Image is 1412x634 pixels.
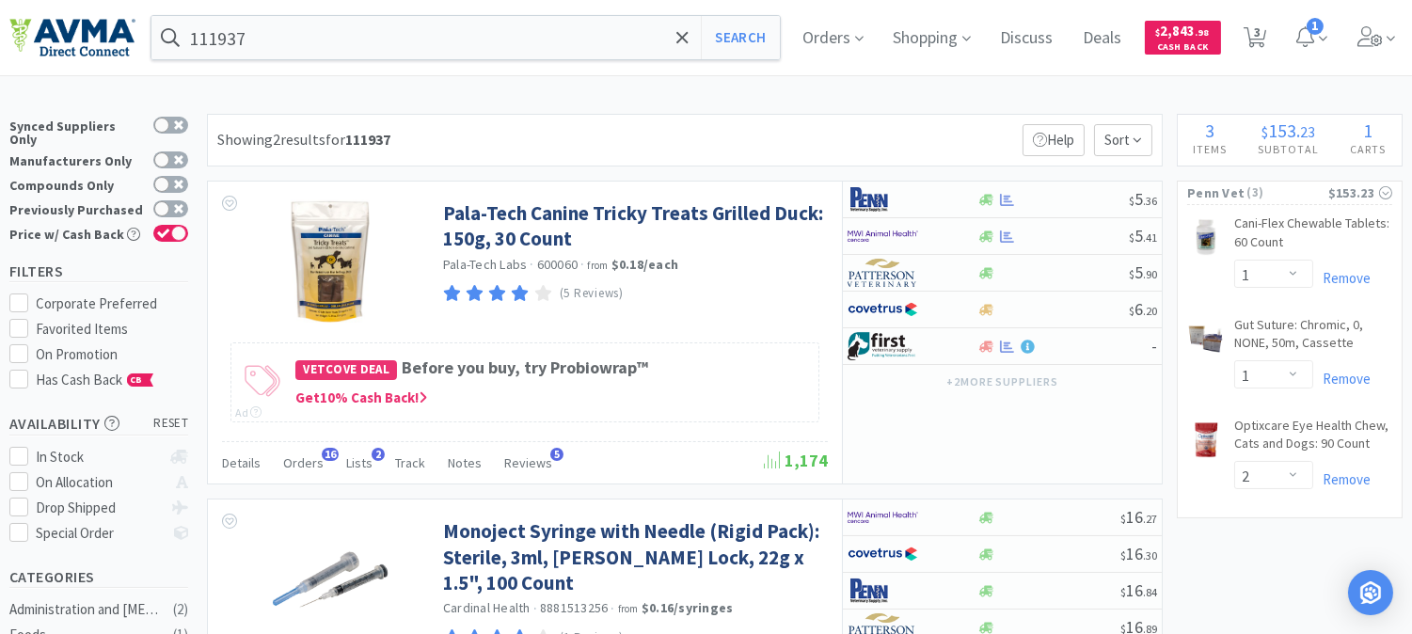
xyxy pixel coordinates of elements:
[1243,121,1335,140] div: .
[1076,30,1130,47] a: Deals
[295,355,809,382] h4: Before you buy, try Probiowrap™
[1143,585,1157,599] span: . 84
[291,200,369,323] img: c3d56e0b396b40769b14a960639df3b3_114913.jpeg
[1151,335,1157,357] span: -
[345,130,390,149] strong: 111937
[1234,417,1392,461] a: Optixcare Eye Health Chew, Cats and Dogs: 90 Count
[1120,543,1157,564] span: 16
[346,454,373,471] span: Lists
[235,404,262,421] div: Ad
[1143,512,1157,526] span: . 27
[448,454,482,471] span: Notes
[1269,119,1297,142] span: 153
[1335,140,1402,158] h4: Carts
[154,414,189,434] span: reset
[443,200,823,252] a: Pala-Tech Canine Tricky Treats Grilled Duck: 150g, 30 Count
[1328,182,1392,203] div: $153.23
[1156,22,1210,40] span: 2,843
[222,454,261,471] span: Details
[322,448,339,461] span: 16
[1143,194,1157,208] span: . 36
[1313,269,1371,287] a: Remove
[1129,230,1134,245] span: $
[611,600,615,617] span: ·
[1245,183,1327,202] span: ( 3 )
[295,388,427,406] span: Get 10 % Cash Back!
[1120,585,1126,599] span: $
[37,522,162,545] div: Special Order
[283,454,324,471] span: Orders
[1143,267,1157,281] span: . 90
[1143,548,1157,563] span: . 30
[9,225,144,241] div: Price w/ Cash Back
[1120,579,1157,601] span: 16
[540,599,609,616] span: 8881513256
[1187,420,1225,458] img: 675ecce21e7f41d581b3bfc764b9041b_800921.png
[642,599,734,616] strong: $0.16 / syringes
[1120,506,1157,528] span: 16
[1187,320,1225,357] img: edbcf457af9f47f2b44ed0e98d9de693_159140.png
[9,413,188,435] h5: Availability
[1301,122,1316,141] span: 23
[618,602,639,615] span: from
[1129,267,1134,281] span: $
[1307,18,1324,35] span: 1
[560,284,624,304] p: (5 Reviews)
[37,497,162,519] div: Drop Shipped
[588,259,609,272] span: from
[128,374,147,386] span: CB
[848,332,918,360] img: 67d67680309e4a0bb49a5ff0391dcc42_6.png
[1143,304,1157,318] span: . 20
[764,450,828,471] span: 1,174
[1094,124,1152,156] span: Sort
[1206,119,1215,142] span: 3
[533,600,537,617] span: ·
[37,293,189,315] div: Corporate Preferred
[848,259,918,287] img: f5e969b455434c6296c6d81ef179fa71_3.png
[848,185,918,214] img: e1133ece90fa4a959c5ae41b0808c578_9.png
[1145,12,1221,63] a: $2,843.98Cash Back
[1236,32,1275,49] a: 3
[504,454,552,471] span: Reviews
[443,599,531,616] a: Cardinal Health
[1243,140,1335,158] h4: Subtotal
[295,360,397,380] span: Vetcove Deal
[37,446,162,468] div: In Stock
[443,256,528,273] a: Pala-Tech Labs
[1364,119,1373,142] span: 1
[550,448,563,461] span: 5
[1120,512,1126,526] span: $
[1143,230,1157,245] span: . 41
[1023,124,1085,156] p: Help
[848,540,918,568] img: 77fca1acd8b6420a9015268ca798ef17_1.png
[9,261,188,282] h5: Filters
[9,566,188,588] h5: Categories
[1262,122,1269,141] span: $
[37,318,189,341] div: Favorited Items
[580,256,584,273] span: ·
[395,454,425,471] span: Track
[1129,188,1157,210] span: 5
[372,448,385,461] span: 2
[37,471,162,494] div: On Allocation
[1178,140,1243,158] h4: Items
[1129,298,1157,320] span: 6
[325,130,390,149] span: for
[1196,26,1210,39] span: . 98
[848,295,918,324] img: 77fca1acd8b6420a9015268ca798ef17_1.png
[1120,548,1126,563] span: $
[1156,26,1161,39] span: $
[1187,182,1245,203] span: Penn Vet
[9,200,144,216] div: Previously Purchased
[443,518,823,595] a: Monoject Syringe with Needle (Rigid Pack): Sterile, 3ml, [PERSON_NAME] Lock, 22g x 1.5", 100 Count
[9,151,144,167] div: Manufacturers Only
[993,30,1061,47] a: Discuss
[37,371,154,388] span: Has Cash Back
[531,256,534,273] span: ·
[701,16,779,59] button: Search
[1129,194,1134,208] span: $
[1187,218,1225,256] img: bb34df12c7ec47668f72623dbdc7797b_157905.png
[1156,42,1210,55] span: Cash Back
[9,117,144,146] div: Synced Suppliers Only
[1129,304,1134,318] span: $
